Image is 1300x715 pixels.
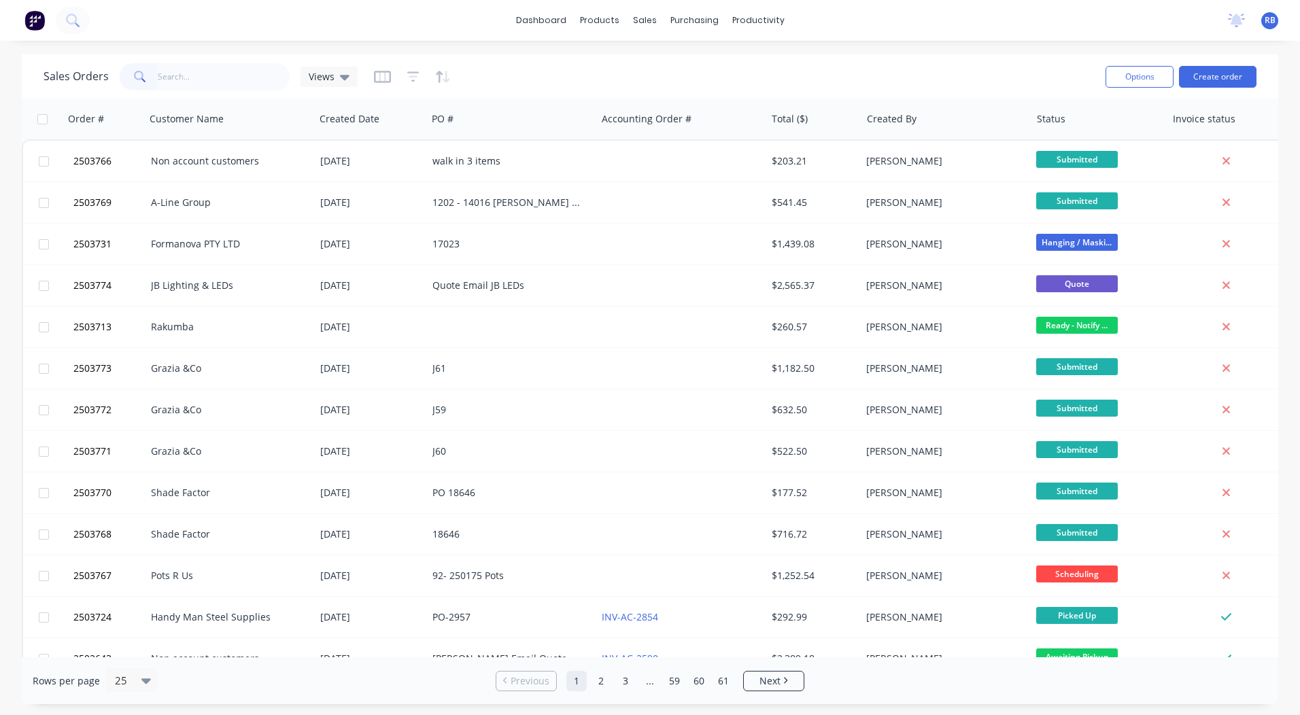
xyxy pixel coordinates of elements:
div: [DATE] [320,196,422,209]
div: Non account customers [151,652,302,665]
div: purchasing [664,10,725,31]
span: Views [309,69,335,84]
div: PO-2957 [432,610,583,624]
span: Quote [1036,275,1118,292]
div: $1,182.50 [772,362,851,375]
span: Submitted [1036,358,1118,375]
span: 2503774 [73,279,112,292]
div: Handy Man Steel Supplies [151,610,302,624]
div: $1,252.54 [772,569,851,582]
button: 2502643 [69,638,151,679]
a: Jump forward [640,671,660,691]
span: Submitted [1036,441,1118,458]
div: [PERSON_NAME] [866,320,1017,334]
span: RB [1265,14,1276,27]
a: dashboard [509,10,573,31]
button: 2503771 [69,431,151,472]
div: [PERSON_NAME] [866,569,1017,582]
button: 2503768 [69,514,151,555]
span: Submitted [1036,524,1118,541]
span: 2503771 [73,444,112,458]
a: Page 59 [664,671,685,691]
div: J60 [432,444,583,458]
a: Page 61 [713,671,734,691]
div: Grazia &Co [151,444,302,458]
a: Page 1 is your current page [566,671,587,691]
span: 2503769 [73,196,112,209]
button: 2503774 [69,265,151,306]
div: $632.50 [772,403,851,417]
div: [PERSON_NAME] [866,154,1017,168]
div: J61 [432,362,583,375]
span: Awaiting Pickup [1036,648,1118,665]
div: Accounting Order # [602,112,691,126]
div: productivity [725,10,791,31]
div: [PERSON_NAME] [866,444,1017,458]
div: $2,389.18 [772,652,851,665]
div: [PERSON_NAME] Email Quote [432,652,583,665]
div: [DATE] [320,320,422,334]
div: $260.57 [772,320,851,334]
div: Invoice status [1173,112,1235,126]
div: [DATE] [320,569,422,582]
div: [PERSON_NAME] [866,610,1017,624]
button: 2503766 [69,141,151,181]
div: $2,565.37 [772,279,851,292]
div: [DATE] [320,444,422,458]
div: $292.99 [772,610,851,624]
div: [DATE] [320,527,422,541]
span: 2503713 [73,320,112,334]
div: Customer Name [150,112,224,126]
span: Scheduling [1036,565,1118,582]
div: PO # [432,112,454,126]
span: 2503731 [73,237,112,251]
div: [PERSON_NAME] [866,237,1017,251]
div: PO 18646 [432,486,583,500]
div: walk in 3 items [432,154,583,168]
div: products [573,10,626,31]
div: 17023 [432,237,583,251]
span: Previous [511,674,549,688]
div: [DATE] [320,486,422,500]
span: Next [759,674,781,688]
button: 2503772 [69,389,151,430]
button: 2503773 [69,348,151,389]
div: [PERSON_NAME] [866,362,1017,375]
span: 2503724 [73,610,112,624]
div: [PERSON_NAME] [866,652,1017,665]
div: Quote Email JB LEDs [432,279,583,292]
div: Total ($) [772,112,808,126]
div: Order # [68,112,104,126]
span: 2503767 [73,569,112,582]
div: $203.21 [772,154,851,168]
button: 2503731 [69,224,151,264]
button: 2503767 [69,555,151,596]
div: [DATE] [320,403,422,417]
input: Search... [158,63,290,90]
span: 2503770 [73,486,112,500]
button: 2503770 [69,472,151,513]
button: Create order [1179,66,1256,88]
a: Page 60 [689,671,709,691]
div: $541.45 [772,196,851,209]
div: Created Date [320,112,379,126]
span: Submitted [1036,400,1118,417]
div: [PERSON_NAME] [866,279,1017,292]
ul: Pagination [490,671,810,691]
div: [PERSON_NAME] [866,486,1017,500]
span: 2502643 [73,652,112,665]
div: 18646 [432,527,583,541]
span: Submitted [1036,192,1118,209]
span: Submitted [1036,483,1118,500]
div: sales [626,10,664,31]
div: [DATE] [320,237,422,251]
button: Options [1106,66,1174,88]
button: 2503713 [69,307,151,347]
a: Next page [744,674,804,688]
div: Rakumba [151,320,302,334]
span: Hanging / Maski... [1036,234,1118,251]
div: $1,439.08 [772,237,851,251]
div: Non account customers [151,154,302,168]
div: Grazia &Co [151,362,302,375]
button: 2503769 [69,182,151,223]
